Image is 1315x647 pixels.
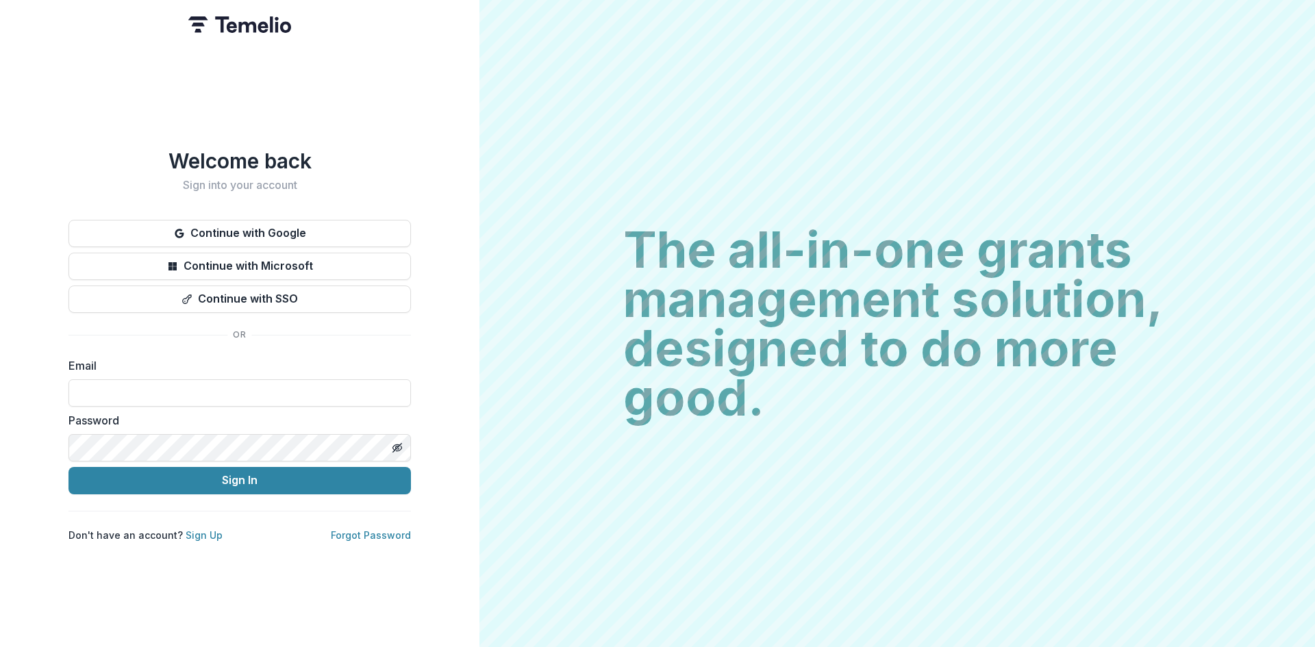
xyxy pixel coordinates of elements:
label: Email [68,357,403,374]
a: Sign Up [186,529,223,541]
img: Temelio [188,16,291,33]
button: Continue with Google [68,220,411,247]
a: Forgot Password [331,529,411,541]
button: Continue with SSO [68,286,411,313]
button: Sign In [68,467,411,494]
p: Don't have an account? [68,528,223,542]
h1: Welcome back [68,149,411,173]
button: Continue with Microsoft [68,253,411,280]
h2: Sign into your account [68,179,411,192]
label: Password [68,412,403,429]
button: Toggle password visibility [386,437,408,459]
